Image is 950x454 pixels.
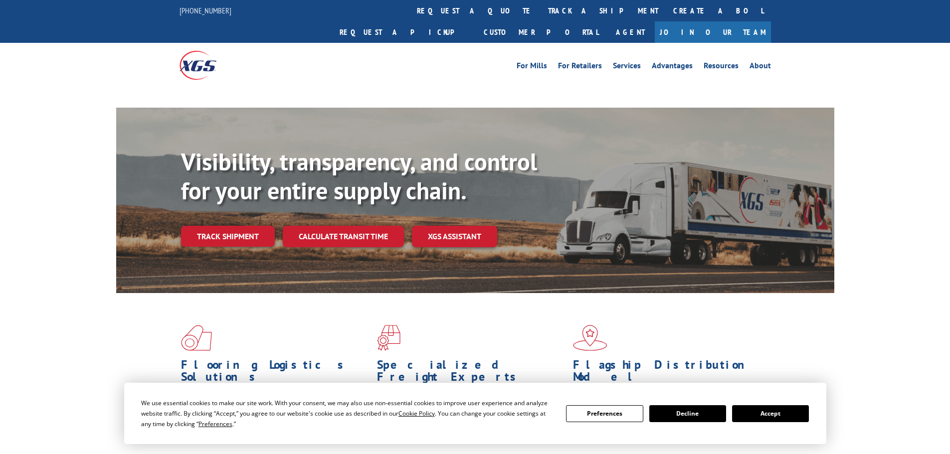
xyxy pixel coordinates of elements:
[476,21,606,43] a: Customer Portal
[704,62,739,73] a: Resources
[606,21,655,43] a: Agent
[566,405,643,422] button: Preferences
[181,226,275,247] a: Track shipment
[652,62,693,73] a: Advantages
[732,405,809,422] button: Accept
[180,5,231,15] a: [PHONE_NUMBER]
[573,325,607,351] img: xgs-icon-flagship-distribution-model-red
[283,226,404,247] a: Calculate transit time
[649,405,726,422] button: Decline
[181,359,370,388] h1: Flooring Logistics Solutions
[573,359,761,388] h1: Flagship Distribution Model
[377,325,400,351] img: xgs-icon-focused-on-flooring-red
[377,359,566,388] h1: Specialized Freight Experts
[655,21,771,43] a: Join Our Team
[181,325,212,351] img: xgs-icon-total-supply-chain-intelligence-red
[558,62,602,73] a: For Retailers
[332,21,476,43] a: Request a pickup
[198,420,232,428] span: Preferences
[517,62,547,73] a: For Mills
[124,383,826,444] div: Cookie Consent Prompt
[398,409,435,418] span: Cookie Policy
[141,398,554,429] div: We use essential cookies to make our site work. With your consent, we may also use non-essential ...
[613,62,641,73] a: Services
[412,226,497,247] a: XGS ASSISTANT
[750,62,771,73] a: About
[181,146,537,206] b: Visibility, transparency, and control for your entire supply chain.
